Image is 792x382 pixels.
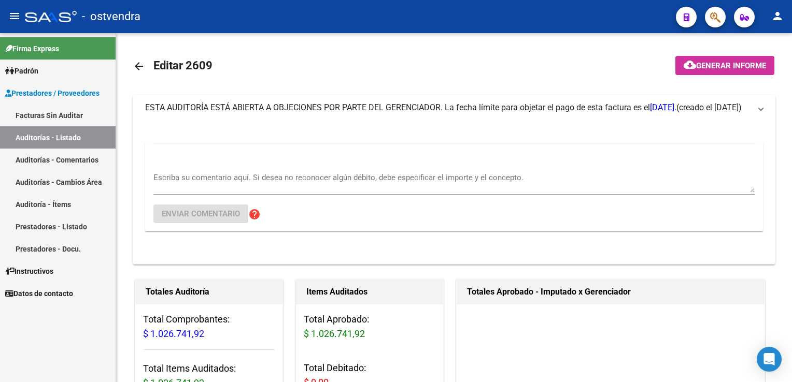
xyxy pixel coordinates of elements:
mat-icon: arrow_back [133,60,145,72]
span: $ 1.026.741,92 [143,328,204,339]
span: [DATE]. [650,102,676,112]
span: Padrón [5,65,38,77]
button: Enviar comentario [153,204,248,223]
span: Instructivos [5,266,53,277]
span: Editar 2609 [153,59,213,72]
mat-icon: menu [8,10,21,22]
mat-icon: person [771,10,784,22]
span: - ostvendra [82,5,140,28]
h3: Total Aprobado: [304,312,435,341]
span: Prestadores / Proveedores [5,87,100,99]
span: Enviar comentario [162,209,240,218]
h1: Totales Auditoría [146,284,272,300]
span: ESTA AUDITORÍA ESTÁ ABIERTA A OBJECIONES POR PARTE DEL GERENCIADOR. La fecha límite para objetar ... [145,102,676,112]
div: Open Intercom Messenger [757,347,782,372]
span: $ 1.026.741,92 [304,328,365,339]
div: ESTA AUDITORÍA ESTÁ ABIERTA A OBJECIONES POR PARTE DEL GERENCIADOR. La fecha límite para objetar ... [133,120,775,265]
h3: Total Comprobantes: [143,312,275,341]
span: Datos de contacto [5,288,73,299]
mat-icon: cloud_download [684,58,696,71]
h1: Items Auditados [306,284,433,300]
span: (creado el [DATE]) [676,102,742,113]
mat-expansion-panel-header: ESTA AUDITORÍA ESTÁ ABIERTA A OBJECIONES POR PARTE DEL GERENCIADOR. La fecha límite para objetar ... [133,95,775,120]
span: Generar informe [696,61,766,70]
span: Firma Express [5,43,59,54]
button: Generar informe [675,56,774,75]
mat-icon: help [248,208,261,221]
h1: Totales Aprobado - Imputado x Gerenciador [467,284,754,300]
